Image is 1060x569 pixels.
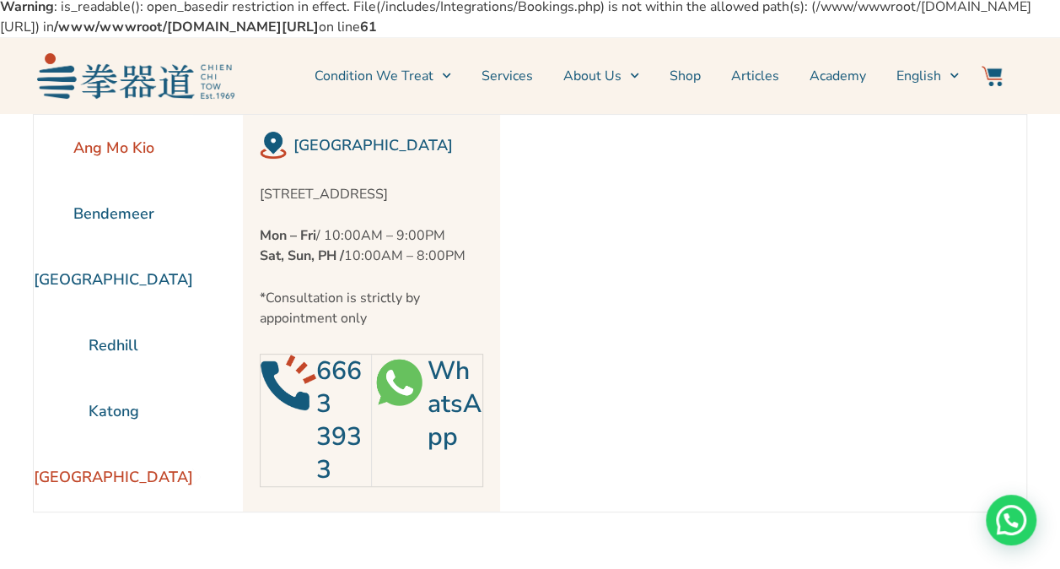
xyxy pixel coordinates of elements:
[243,55,960,97] nav: Menu
[260,288,483,328] p: *Consultation is strictly by appointment only
[482,55,533,97] a: Services
[260,184,483,204] p: [STREET_ADDRESS]
[260,225,483,266] p: / 10:00AM – 9:00PM 10:00AM – 8:00PM
[260,247,344,265] strong: Sat, Sun, PH /
[563,55,639,97] a: About Us
[316,354,362,487] a: 6663 3933
[427,354,481,454] a: WhatsApp
[896,55,959,97] a: English
[670,55,701,97] a: Shop
[810,55,866,97] a: Academy
[315,55,451,97] a: Condition We Treat
[896,66,941,86] span: English
[293,133,483,157] h2: [GEOGRAPHIC_DATA]
[731,55,779,97] a: Articles
[982,66,1002,86] img: Website Icon-03
[500,115,977,512] iframe: Madam Partum Holland Village
[260,226,316,245] strong: Mon – Fri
